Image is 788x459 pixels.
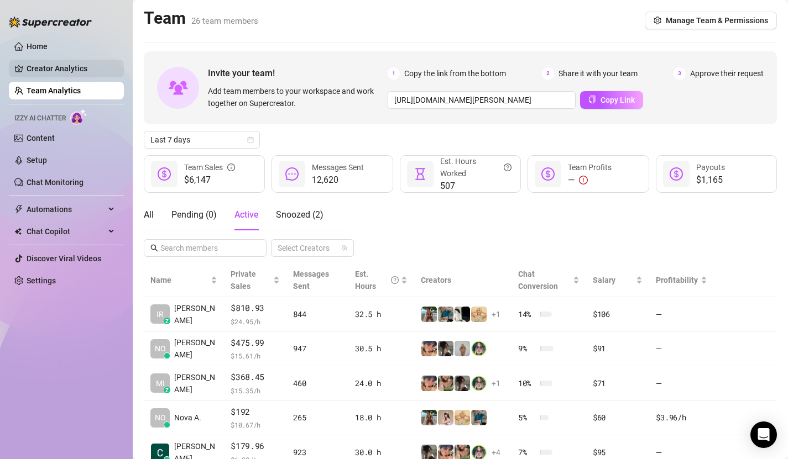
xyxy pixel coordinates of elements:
img: bonnierides [421,376,437,391]
td: — [649,332,713,367]
span: $368.45 [231,371,280,384]
span: [PERSON_NAME] [174,302,217,326]
img: daiisyjane [455,376,470,391]
div: 265 [293,411,342,424]
span: 507 [440,180,512,193]
span: Copy Link [601,96,635,104]
span: Snoozed ( 2 ) [276,209,323,220]
span: calendar [247,136,254,143]
a: Settings [27,276,56,285]
a: Setup [27,156,47,165]
span: NO [155,411,166,424]
span: MI [156,377,165,389]
span: copy [588,96,596,103]
th: Creators [414,263,512,297]
div: 30.0 h [355,446,408,458]
div: z [164,387,170,393]
div: $106 [593,308,643,320]
div: 923 [293,446,342,458]
span: $6,147 [184,173,235,187]
div: $95 [593,446,643,458]
span: question-circle [504,155,512,180]
div: 32.5 h [355,308,408,320]
span: 1 [388,67,400,80]
div: All [144,208,154,221]
span: dollar-circle [541,167,555,181]
span: Payouts [696,163,725,172]
span: Last 7 days [150,131,253,148]
span: setting [654,17,661,24]
img: AI Chatter [70,109,87,125]
span: Active [234,209,258,220]
span: Private Sales [231,270,256,291]
a: Home [27,42,48,51]
a: Chat Monitoring [27,178,84,187]
span: Messages Sent [293,270,329,291]
input: Search members [160,242,251,254]
span: message [285,167,299,181]
td: — [649,297,713,332]
a: Team Analytics [27,86,81,95]
img: Libby [421,307,437,322]
span: Chat Copilot [27,223,105,240]
div: $60 [593,411,643,424]
img: Actually.Maria [471,307,487,322]
img: dreamsofleana [438,376,453,391]
span: 12,620 [312,173,364,187]
div: 460 [293,377,342,389]
span: 14 % [518,308,536,320]
div: z [164,318,170,324]
span: search [150,244,158,252]
span: question-circle [391,268,399,292]
img: Eavnc [438,307,453,322]
span: $ 15.61 /h [231,350,280,361]
img: Chat Copilot [14,228,22,235]
span: + 4 [492,446,500,458]
span: NO [155,342,166,355]
div: $71 [593,377,643,389]
div: Est. Hours Worked [440,155,512,180]
span: info-circle [227,161,235,173]
h2: Team [144,8,258,29]
span: $ 10.67 /h [231,419,280,430]
th: Name [144,263,224,297]
span: $810.93 [231,302,280,315]
div: 844 [293,308,342,320]
span: 9 % [518,342,536,355]
span: IR [156,308,164,320]
span: Invite your team! [208,66,388,80]
a: Discover Viral Videos [27,254,101,263]
span: 7 % [518,446,536,458]
span: Manage Team & Permissions [666,16,768,25]
span: 10 % [518,377,536,389]
span: Messages Sent [312,163,364,172]
img: bonnierides [421,341,437,356]
div: 24.0 h [355,377,408,389]
img: daiisyjane [438,341,453,356]
span: Name [150,274,208,286]
span: $475.99 [231,336,280,350]
div: Pending ( 0 ) [171,208,217,221]
span: Chat Conversion [518,270,558,291]
span: Approve their request [690,67,764,80]
span: [PERSON_NAME] [174,336,217,361]
span: exclamation-circle [579,176,588,184]
span: Profitability [656,276,698,284]
div: Est. Hours [355,268,399,292]
div: 30.5 h [355,342,408,355]
span: $179.96 [231,440,280,453]
button: Copy Link [580,91,643,109]
img: anaxmei [438,410,453,425]
img: logo-BBDzfeDw.svg [9,17,92,28]
span: $ 15.35 /h [231,385,280,396]
div: Open Intercom Messenger [750,421,777,448]
img: jadetv [471,376,487,391]
a: Creator Analytics [27,60,115,77]
span: 26 team members [191,16,258,26]
img: Actually.Maria [455,410,470,425]
span: $1,165 [696,173,725,187]
img: Eavnc [471,410,487,425]
td: — [649,366,713,401]
img: comicaltaco [455,307,470,322]
span: team [341,245,348,251]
